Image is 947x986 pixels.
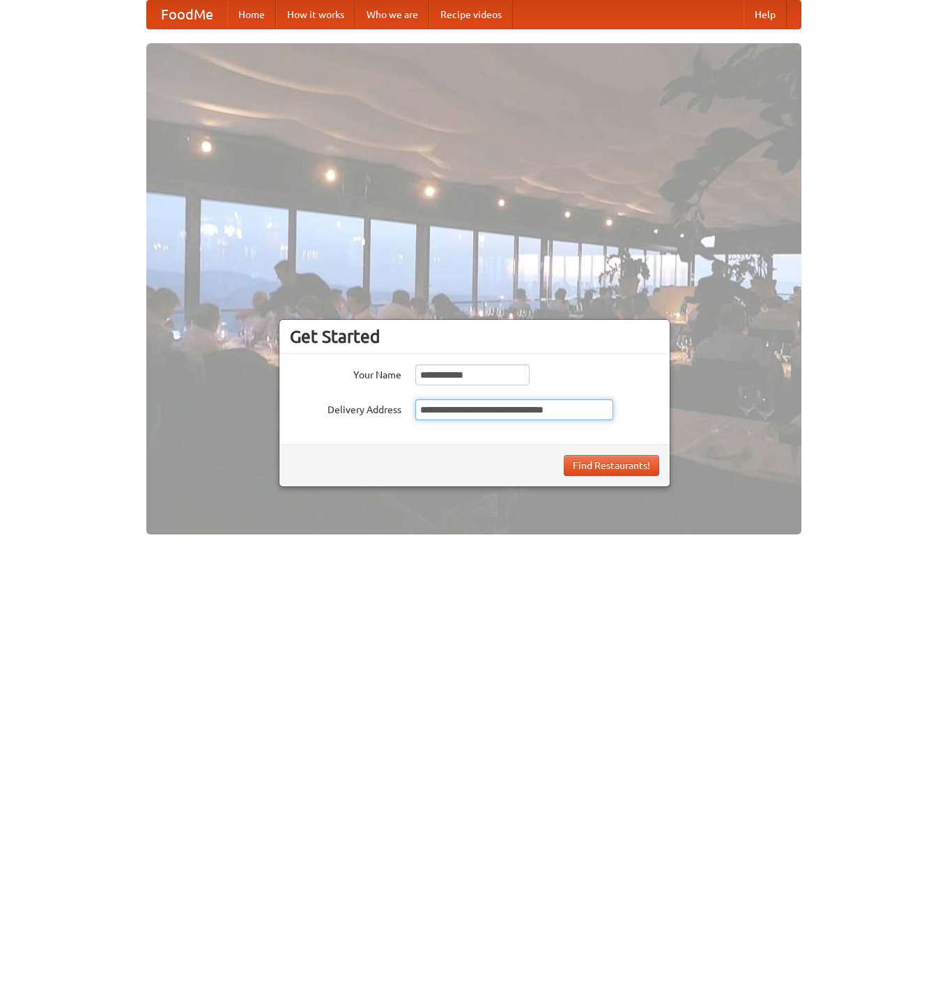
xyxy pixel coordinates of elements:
a: Home [227,1,276,29]
h3: Get Started [290,326,659,347]
button: Find Restaurants! [564,455,659,476]
a: FoodMe [147,1,227,29]
a: Who we are [355,1,429,29]
label: Your Name [290,364,401,382]
a: Recipe videos [429,1,513,29]
a: How it works [276,1,355,29]
label: Delivery Address [290,399,401,417]
a: Help [744,1,787,29]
